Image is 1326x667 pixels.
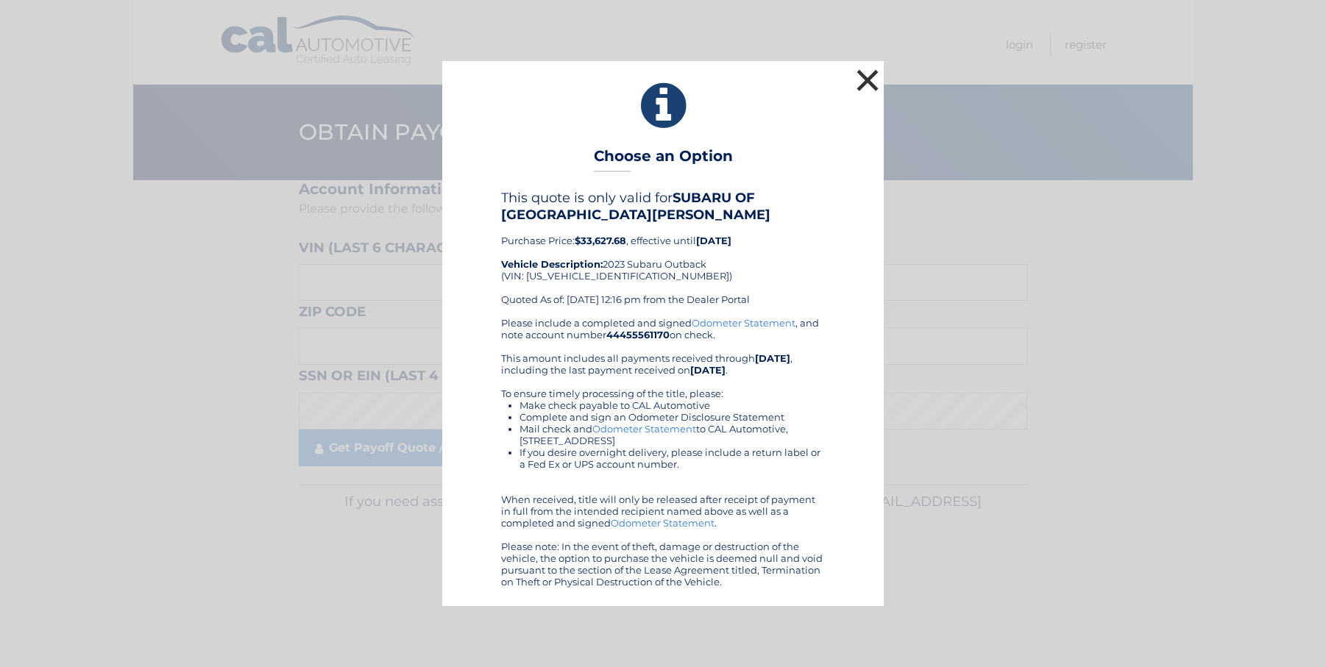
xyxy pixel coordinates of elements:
b: [DATE] [755,352,790,364]
h4: This quote is only valid for [501,190,825,222]
div: Purchase Price: , effective until 2023 Subaru Outback (VIN: [US_VEHICLE_IDENTIFICATION_NUMBER]) Q... [501,190,825,316]
a: Odometer Statement [692,317,795,329]
b: SUBARU OF [GEOGRAPHIC_DATA][PERSON_NAME] [501,190,770,222]
a: Odometer Statement [592,423,696,435]
a: Odometer Statement [611,517,715,529]
div: Please include a completed and signed , and note account number on check. This amount includes al... [501,317,825,588]
b: [DATE] [696,235,731,246]
li: Complete and sign an Odometer Disclosure Statement [520,411,825,423]
b: [DATE] [690,364,726,376]
b: $33,627.68 [575,235,626,246]
h3: Choose an Option [594,147,733,173]
strong: Vehicle Description: [501,258,603,270]
li: If you desire overnight delivery, please include a return label or a Fed Ex or UPS account number. [520,446,825,470]
li: Make check payable to CAL Automotive [520,399,825,411]
button: × [853,65,882,95]
b: 44455561170 [606,329,670,340]
li: Mail check and to CAL Automotive, [STREET_ADDRESS] [520,423,825,446]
